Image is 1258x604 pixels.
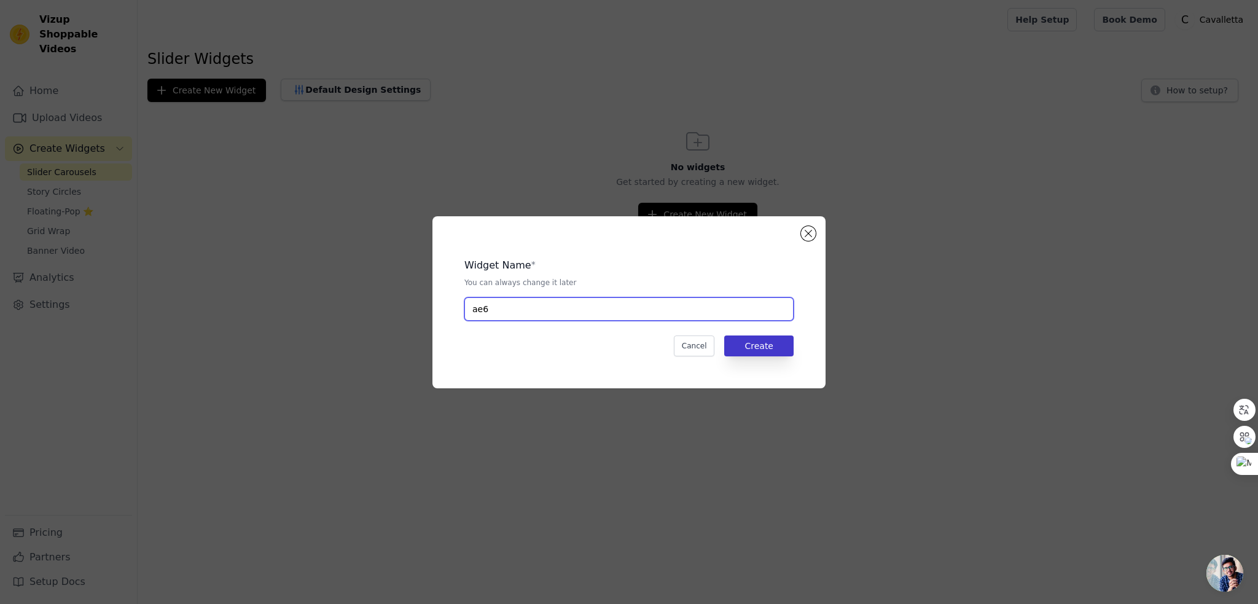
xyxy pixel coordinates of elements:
legend: Widget Name [464,258,531,273]
button: Close modal [801,226,816,241]
div: 开放式聊天 [1206,555,1243,592]
p: You can always change it later [464,278,794,288]
button: Create [724,335,794,356]
button: Cancel [674,335,715,356]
